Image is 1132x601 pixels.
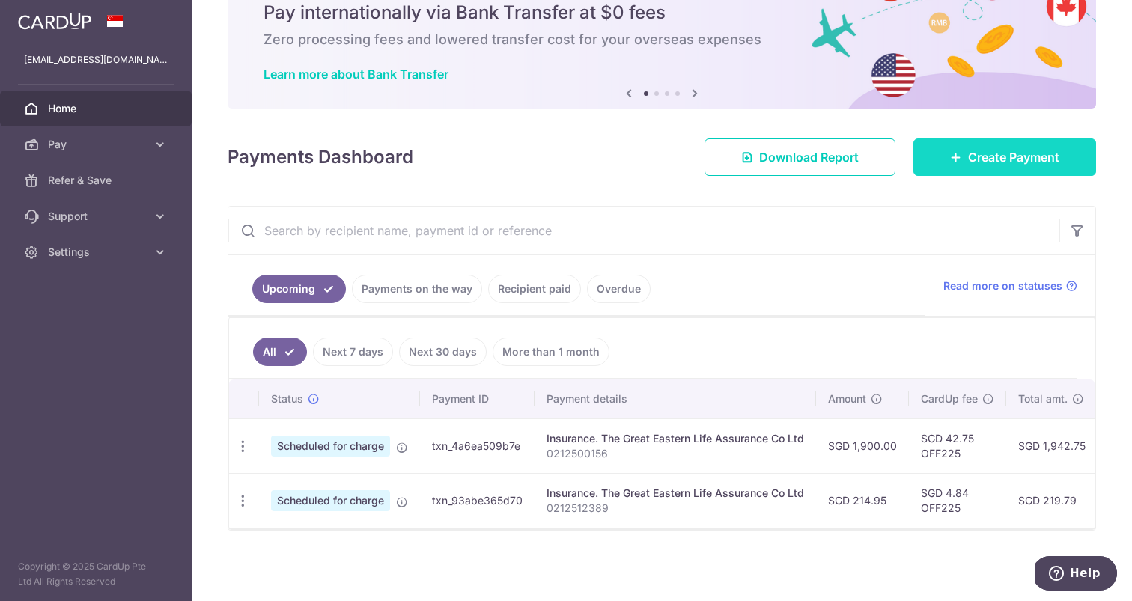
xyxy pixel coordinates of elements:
[48,209,147,224] span: Support
[271,490,390,511] span: Scheduled for charge
[271,436,390,457] span: Scheduled for charge
[535,379,816,418] th: Payment details
[18,12,91,30] img: CardUp
[228,207,1059,254] input: Search by recipient name, payment id or reference
[228,144,413,171] h4: Payments Dashboard
[493,338,609,366] a: More than 1 month
[968,148,1059,166] span: Create Payment
[264,31,1060,49] h6: Zero processing fees and lowered transfer cost for your overseas expenses
[420,379,535,418] th: Payment ID
[1006,473,1098,528] td: SGD 219.79
[48,245,147,260] span: Settings
[705,138,895,176] a: Download Report
[271,391,303,406] span: Status
[828,391,866,406] span: Amount
[759,148,859,166] span: Download Report
[313,338,393,366] a: Next 7 days
[1006,418,1098,473] td: SGD 1,942.75
[253,338,307,366] a: All
[264,67,448,82] a: Learn more about Bank Transfer
[24,52,168,67] p: [EMAIL_ADDRESS][DOMAIN_NAME]
[909,473,1006,528] td: SGD 4.84 OFF225
[1018,391,1068,406] span: Total amt.
[34,10,65,24] span: Help
[816,418,909,473] td: SGD 1,900.00
[913,138,1096,176] a: Create Payment
[420,418,535,473] td: txn_4a6ea509b7e
[399,338,487,366] a: Next 30 days
[921,391,978,406] span: CardUp fee
[547,486,804,501] div: Insurance. The Great Eastern Life Assurance Co Ltd
[48,173,147,188] span: Refer & Save
[264,1,1060,25] h5: Pay internationally via Bank Transfer at $0 fees
[547,501,804,516] p: 0212512389
[547,431,804,446] div: Insurance. The Great Eastern Life Assurance Co Ltd
[420,473,535,528] td: txn_93abe365d70
[943,278,1077,293] a: Read more on statuses
[816,473,909,528] td: SGD 214.95
[488,275,581,303] a: Recipient paid
[252,275,346,303] a: Upcoming
[909,418,1006,473] td: SGD 42.75 OFF225
[48,137,147,152] span: Pay
[48,101,147,116] span: Home
[943,278,1062,293] span: Read more on statuses
[547,446,804,461] p: 0212500156
[587,275,651,303] a: Overdue
[1035,556,1117,594] iframe: Opens a widget where you can find more information
[352,275,482,303] a: Payments on the way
